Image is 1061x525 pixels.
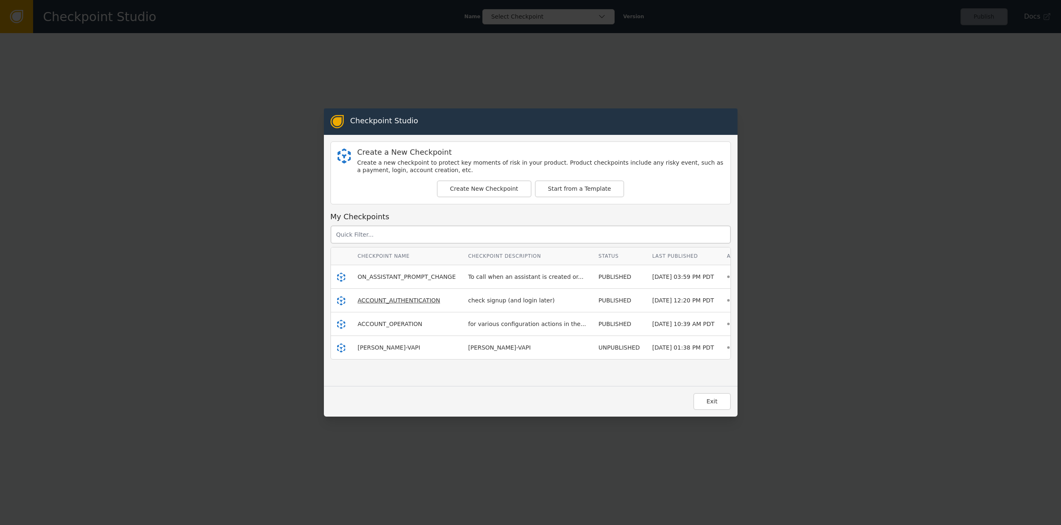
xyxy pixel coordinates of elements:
[599,296,640,305] div: PUBLISHED
[358,273,456,280] span: ON_ASSISTANT_PROMPT_CHANGE
[592,247,646,265] th: Status
[535,180,625,197] button: Start from a Template
[693,393,731,410] button: Exit
[462,247,592,265] th: Checkpoint Description
[358,297,441,304] span: ACCOUNT_AUTHENTICATION
[652,343,714,352] div: [DATE] 01:38 PM PDT
[357,159,724,174] div: Create a new checkpoint to protect key moments of risk in your product. Product checkpoints inclu...
[357,149,724,156] div: Create a New Checkpoint
[468,344,531,351] span: [PERSON_NAME]-VAPI
[599,320,640,328] div: PUBLISHED
[599,343,640,352] div: UNPUBLISHED
[652,320,714,328] div: [DATE] 10:39 AM PDT
[652,273,714,281] div: [DATE] 03:59 PM PDT
[350,115,418,128] div: Checkpoint Studio
[352,247,462,265] th: Checkpoint Name
[468,320,586,328] div: for various configuration actions in the...
[331,211,731,222] div: My Checkpoints
[358,321,422,327] span: ACCOUNT_OPERATION
[599,273,640,281] div: PUBLISHED
[331,225,731,244] input: Quick Filter...
[652,296,714,305] div: [DATE] 12:20 PM PDT
[721,247,757,265] th: Actions
[358,344,420,351] span: [PERSON_NAME]-VAPI
[646,247,721,265] th: Last Published
[437,180,532,197] button: Create New Checkpoint
[468,297,555,304] span: check signup (and login later)
[468,273,584,281] div: To call when an assistant is created or...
